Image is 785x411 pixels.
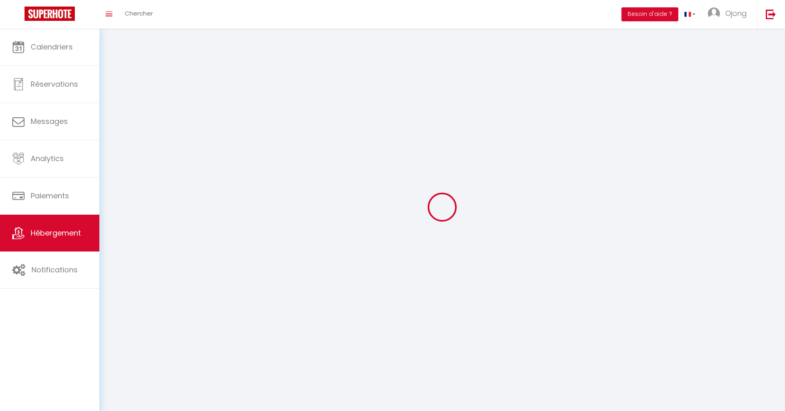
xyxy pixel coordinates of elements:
[31,116,68,126] span: Messages
[125,9,153,18] span: Chercher
[31,191,69,201] span: Paiements
[25,7,75,21] img: Super Booking
[725,8,747,18] span: Ojong
[708,7,720,20] img: ...
[31,42,73,52] span: Calendriers
[31,79,78,89] span: Réservations
[621,7,678,21] button: Besoin d'aide ?
[31,228,81,238] span: Hébergement
[7,3,31,28] button: Ouvrir le widget de chat LiveChat
[766,9,776,19] img: logout
[31,265,78,275] span: Notifications
[31,153,64,164] span: Analytics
